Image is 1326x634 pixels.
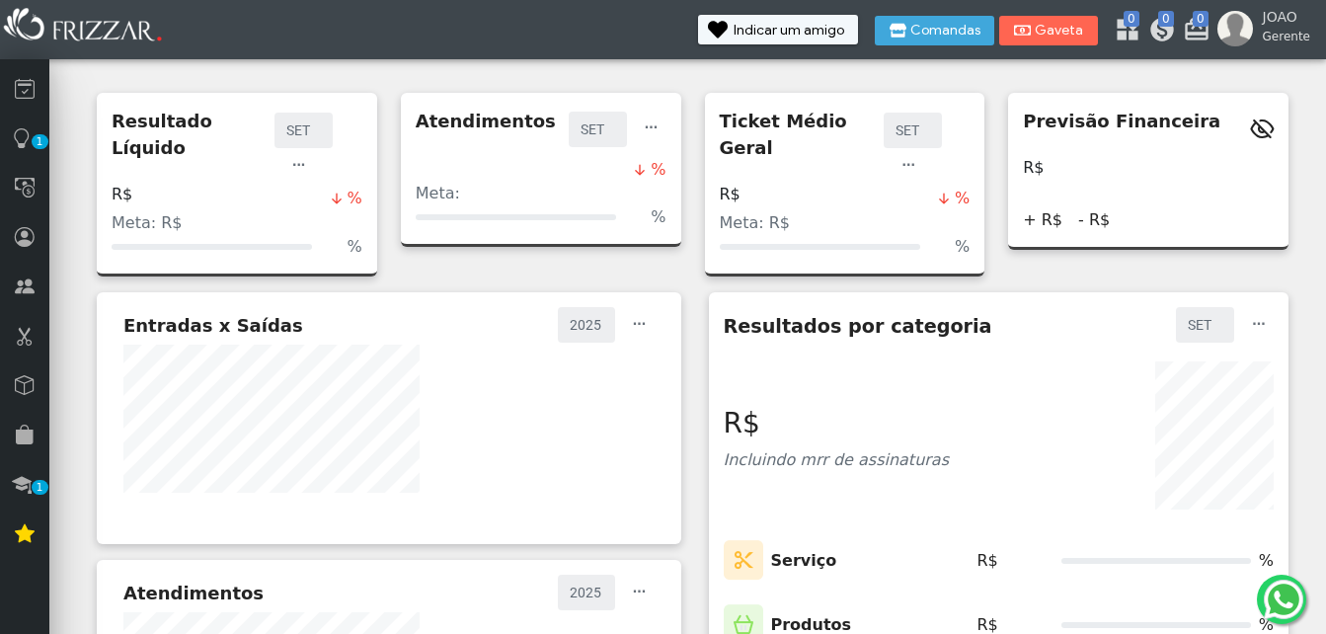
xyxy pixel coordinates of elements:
[1263,7,1310,28] span: JOAO
[894,119,932,142] label: SET
[284,119,323,142] label: SET
[1186,313,1224,337] label: SET
[724,540,763,581] img: Icone de Serviços
[1183,16,1203,50] a: 0
[875,16,994,45] button: Comandas
[32,134,48,149] span: 1
[651,205,665,229] span: %
[579,118,617,141] label: SET
[1114,16,1133,50] a: 0
[894,148,923,183] button: ui-button
[416,108,556,134] p: Atendimentos
[348,235,362,259] span: %
[720,185,741,203] h4: R$
[1023,158,1044,177] h4: R$
[123,315,303,337] h5: Entradas x Saídas
[724,450,950,469] span: Incluindo mrr de assinaturas
[32,480,48,495] span: 1
[771,549,837,573] p: Serviço
[955,235,970,259] span: %
[112,108,274,161] p: Resultado Líquido
[1023,208,1062,232] span: + R$
[910,24,980,38] span: Comandas
[999,16,1098,45] button: Gaveta
[1193,11,1209,27] span: 0
[1124,11,1139,27] span: 0
[1263,28,1310,45] span: Gerente
[1148,16,1168,50] a: 0
[955,187,970,210] span: %
[977,549,998,573] span: R$
[724,315,992,338] h5: Resultados por categoria
[625,307,655,342] button: ui-button
[1244,307,1274,342] button: ui-button
[1023,108,1220,134] p: Previsão Financeira
[112,213,183,232] span: Meta: R$
[625,575,655,609] button: ui-button
[112,185,132,203] h4: R$
[637,112,666,146] button: ui-button
[123,583,264,604] h5: Atendimentos
[720,108,885,161] p: Ticket Médio Geral
[348,187,362,210] span: %
[568,313,605,337] label: 2025
[416,184,460,202] span: Meta:
[698,15,858,44] button: Indicar um amigo
[1260,576,1307,623] img: whatsapp.png
[568,581,605,604] label: 2025
[1035,24,1084,38] span: Gaveta
[1078,208,1110,232] span: - R$
[651,158,665,182] span: %
[724,407,950,440] h3: R$
[720,213,791,232] span: Meta: R$
[1217,11,1316,46] a: JOAO Gerente
[1259,549,1274,573] span: %
[734,24,844,38] span: Indicar um amigo
[1158,11,1174,27] span: 0
[284,148,314,183] button: ui-button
